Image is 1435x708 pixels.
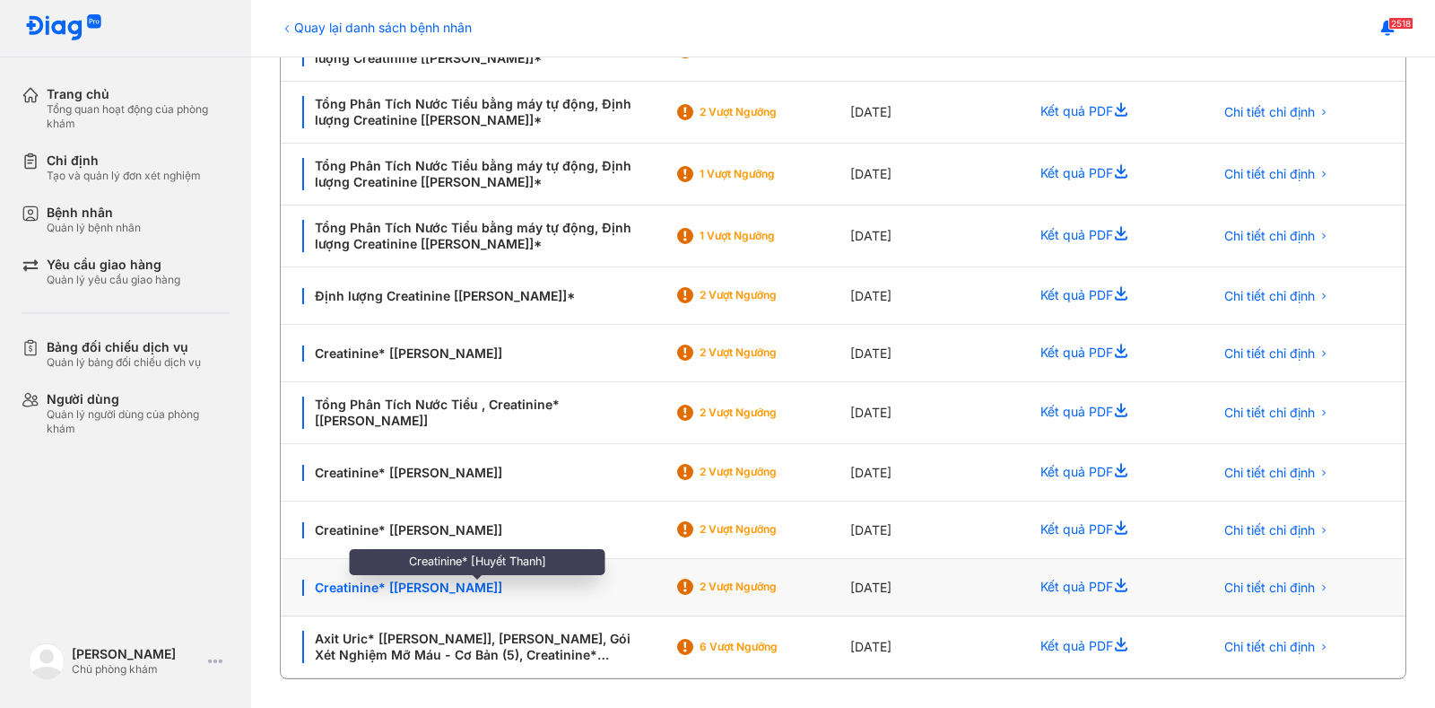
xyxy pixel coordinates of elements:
button: Chi tiết chỉ định [1213,283,1340,310]
div: [DATE] [850,267,1019,325]
div: Kết quả PDF [1019,325,1192,382]
div: 2 Vượt ngưỡng [700,406,843,420]
div: 2 Vượt ngưỡng [700,105,843,119]
div: [DATE] [850,82,1019,144]
div: Tổng Phân Tích Nước Tiểu bằng máy tự động, Định lượng Creatinine [[PERSON_NAME]]* [302,220,653,252]
span: Chi tiết chỉ định [1224,405,1315,421]
button: Chi tiết chỉ định [1213,517,1340,544]
button: Chi tiết chỉ định [1213,634,1340,660]
div: Kết quả PDF [1019,382,1192,444]
div: Creatinine* [[PERSON_NAME]] [302,522,653,538]
div: Quản lý người dùng của phòng khám [47,407,230,436]
div: Kết quả PDF [1019,616,1192,678]
span: Chi tiết chỉ định [1224,522,1315,538]
span: Chi tiết chỉ định [1224,104,1315,120]
button: Chi tiết chỉ định [1213,574,1340,601]
span: Chi tiết chỉ định [1224,166,1315,182]
div: Bảng đối chiếu dịch vụ [47,339,201,355]
div: Tổng Phân Tích Nước Tiểu bằng máy tự động, Định lượng Creatinine [[PERSON_NAME]]* [302,96,653,128]
div: [DATE] [850,325,1019,382]
div: Creatinine* [[PERSON_NAME]] [302,465,653,481]
button: Chi tiết chỉ định [1213,340,1340,367]
img: logo [25,14,102,42]
button: Chi tiết chỉ định [1213,161,1340,188]
button: Chi tiết chỉ định [1213,223,1340,249]
div: Yêu cầu giao hàng [47,257,180,273]
div: Tổng Phân Tích Nước Tiểu bằng máy tự động, Định lượng Creatinine [[PERSON_NAME]]* [302,158,653,190]
div: Creatinine* [[PERSON_NAME]] [302,345,653,362]
div: [PERSON_NAME] [72,646,201,662]
div: [DATE] [850,144,1019,205]
div: 2 Vượt ngưỡng [700,345,843,360]
div: [DATE] [850,502,1019,559]
span: Chi tiết chỉ định [1224,345,1315,362]
div: Quản lý yêu cầu giao hàng [47,273,180,287]
div: [DATE] [850,616,1019,678]
span: Chi tiết chỉ định [1224,639,1315,655]
div: Tạo và quản lý đơn xét nghiệm [47,169,201,183]
div: Bệnh nhân [47,205,141,221]
div: 2 Vượt ngưỡng [700,522,843,537]
div: 2 Vượt ngưỡng [700,288,843,302]
button: Chi tiết chỉ định [1213,399,1340,426]
div: Chủ phòng khám [72,662,201,677]
div: 1 Vượt ngưỡng [700,229,843,243]
div: Kết quả PDF [1019,502,1192,559]
div: Kết quả PDF [1019,444,1192,502]
div: [DATE] [850,444,1019,502]
div: Chỉ định [47,153,201,169]
div: Quay lại danh sách bệnh nhân [280,18,472,37]
div: 2 Vượt ngưỡng [700,465,843,479]
div: Kết quả PDF [1019,267,1192,325]
div: Kết quả PDF [1019,144,1192,205]
div: Axit Uric* [[PERSON_NAME]], [PERSON_NAME], Gói Xét Nghiệm Mỡ Máu - Cơ Bản (5), Creatinine* [[PERS... [302,631,653,663]
div: [DATE] [850,559,1019,616]
div: Trang chủ [47,86,230,102]
div: Tổng quan hoạt động của phòng khám [47,102,230,131]
button: Chi tiết chỉ định [1213,99,1340,126]
div: [DATE] [850,205,1019,267]
div: Kết quả PDF [1019,82,1192,144]
img: logo [29,643,65,679]
div: 1 Vượt ngưỡng [700,167,843,181]
button: Chi tiết chỉ định [1213,459,1340,486]
span: 2518 [1388,17,1413,30]
div: Tổng Phân Tích Nước Tiểu , Creatinine* [[PERSON_NAME]] [302,397,653,429]
span: Chi tiết chỉ định [1224,465,1315,481]
div: Quản lý bệnh nhân [47,221,141,235]
div: Định lượng Creatinine [[PERSON_NAME]]* [302,288,653,304]
div: [DATE] [850,382,1019,444]
div: Creatinine* [[PERSON_NAME]] [302,580,653,596]
span: Chi tiết chỉ định [1224,580,1315,596]
div: Kết quả PDF [1019,205,1192,267]
span: Chi tiết chỉ định [1224,288,1315,304]
div: 6 Vượt ngưỡng [700,640,843,654]
div: Người dùng [47,391,230,407]
div: Kết quả PDF [1019,559,1192,616]
span: Chi tiết chỉ định [1224,228,1315,244]
div: Quản lý bảng đối chiếu dịch vụ [47,355,201,370]
div: 2 Vượt ngưỡng [700,580,843,594]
